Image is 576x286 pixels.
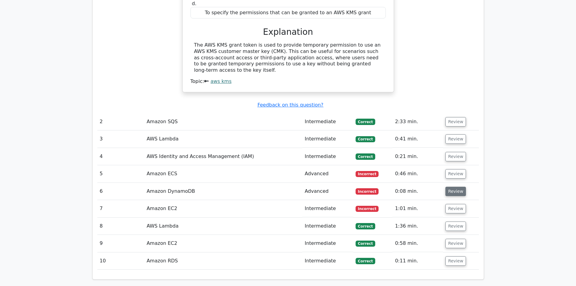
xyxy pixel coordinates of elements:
td: 1:01 min. [392,200,443,217]
span: Incorrect [356,188,379,194]
td: 2 [97,113,144,130]
button: Review [445,204,466,213]
button: Review [445,152,466,161]
h3: Explanation [194,27,382,37]
span: d. [192,1,197,6]
td: Amazon RDS [144,252,302,270]
td: 10 [97,252,144,270]
td: 0:58 min. [392,235,443,252]
td: Advanced [302,183,353,200]
button: Review [445,239,466,248]
button: Review [445,222,466,231]
td: Intermediate [302,235,353,252]
td: Amazon DynamoDB [144,183,302,200]
div: The AWS KMS grant token is used to provide temporary permission to use an AWS KMS customer master... [194,42,382,74]
td: 0:08 min. [392,183,443,200]
td: Amazon ECS [144,165,302,182]
button: Review [445,256,466,266]
td: Intermediate [302,200,353,217]
a: aws kms [210,78,232,84]
td: Amazon EC2 [144,200,302,217]
td: Amazon SQS [144,113,302,130]
td: 3 [97,130,144,148]
span: Incorrect [356,171,379,177]
td: Intermediate [302,113,353,130]
td: 9 [97,235,144,252]
button: Review [445,187,466,196]
td: Amazon EC2 [144,235,302,252]
button: Review [445,169,466,179]
span: Correct [356,153,375,159]
td: Intermediate [302,130,353,148]
span: Correct [356,241,375,247]
div: Topic: [190,78,386,85]
span: Correct [356,258,375,264]
td: AWS Identity and Access Management (IAM) [144,148,302,165]
div: To specify the permissions that can be granted to an AWS KMS grant [190,7,386,19]
button: Review [445,117,466,127]
td: Intermediate [302,148,353,165]
td: Intermediate [302,218,353,235]
td: AWS Lambda [144,218,302,235]
td: AWS Lambda [144,130,302,148]
td: 0:46 min. [392,165,443,182]
a: Feedback on this question? [257,102,323,108]
td: Advanced [302,165,353,182]
td: 8 [97,218,144,235]
td: 7 [97,200,144,217]
span: Correct [356,136,375,142]
td: 1:36 min. [392,218,443,235]
td: 2:33 min. [392,113,443,130]
span: Correct [356,223,375,229]
td: 5 [97,165,144,182]
td: 0:41 min. [392,130,443,148]
td: 6 [97,183,144,200]
td: 0:21 min. [392,148,443,165]
span: Incorrect [356,206,379,212]
td: 0:11 min. [392,252,443,270]
td: 4 [97,148,144,165]
td: Intermediate [302,252,353,270]
button: Review [445,134,466,144]
span: Correct [356,119,375,125]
